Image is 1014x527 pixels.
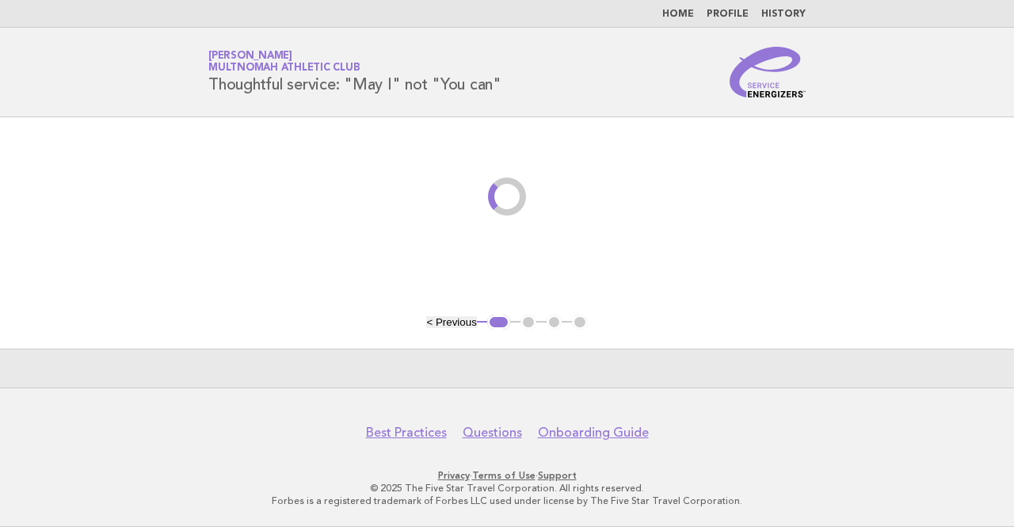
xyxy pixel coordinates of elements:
[438,470,470,481] a: Privacy
[463,425,522,441] a: Questions
[730,47,806,97] img: Service Energizers
[208,63,360,74] span: Multnomah Athletic Club
[538,470,577,481] a: Support
[538,425,649,441] a: Onboarding Guide
[22,495,992,507] p: Forbes is a registered trademark of Forbes LLC used under license by The Five Star Travel Corpora...
[761,10,806,19] a: History
[22,482,992,495] p: © 2025 The Five Star Travel Corporation. All rights reserved.
[366,425,447,441] a: Best Practices
[22,469,992,482] p: · ·
[208,51,360,73] a: [PERSON_NAME]Multnomah Athletic Club
[208,52,501,93] h1: Thoughtful service: "May I" not "You can"
[707,10,749,19] a: Profile
[662,10,694,19] a: Home
[472,470,536,481] a: Terms of Use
